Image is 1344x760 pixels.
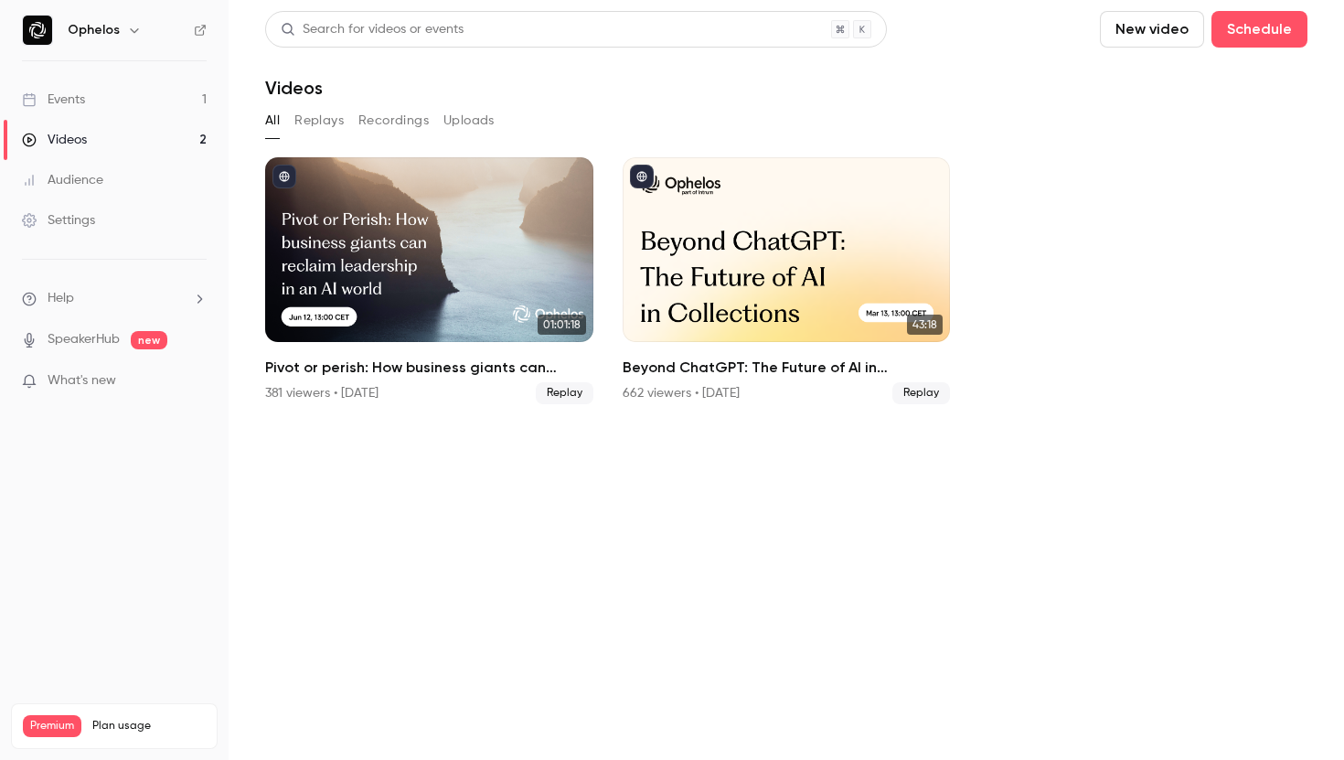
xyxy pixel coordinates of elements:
a: 43:18Beyond ChatGPT: The Future of AI in Collections662 viewers • [DATE]Replay [623,157,951,404]
div: Videos [22,131,87,149]
button: published [630,165,654,188]
span: Premium [23,715,81,737]
div: 381 viewers • [DATE] [265,384,379,402]
h2: Beyond ChatGPT: The Future of AI in Collections [623,357,951,379]
span: Replay [536,382,593,404]
h6: Ophelos [68,21,120,39]
button: Recordings [358,106,429,135]
li: help-dropdown-opener [22,289,207,308]
span: Help [48,289,74,308]
span: Replay [892,382,950,404]
span: 43:18 [907,315,943,335]
div: Settings [22,211,95,230]
div: Events [22,91,85,109]
button: All [265,106,280,135]
div: 662 viewers • [DATE] [623,384,740,402]
span: What's new [48,371,116,391]
span: new [131,331,167,349]
img: Ophelos [23,16,52,45]
button: Uploads [443,106,495,135]
li: Beyond ChatGPT: The Future of AI in Collections [623,157,951,404]
button: New video [1100,11,1204,48]
li: Pivot or perish: How business giants can reclaim leadership in an AI world [265,157,593,404]
button: Schedule [1211,11,1307,48]
span: Plan usage [92,719,206,733]
ul: Videos [265,157,1307,404]
div: Audience [22,171,103,189]
a: 01:01:18Pivot or perish: How business giants can reclaim leadership in an AI world381 viewers • [... [265,157,593,404]
button: published [272,165,296,188]
a: SpeakerHub [48,330,120,349]
h1: Videos [265,77,323,99]
div: Search for videos or events [281,20,464,39]
section: Videos [265,11,1307,749]
span: 01:01:18 [538,315,586,335]
button: Replays [294,106,344,135]
h2: Pivot or perish: How business giants can reclaim leadership in an AI world [265,357,593,379]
